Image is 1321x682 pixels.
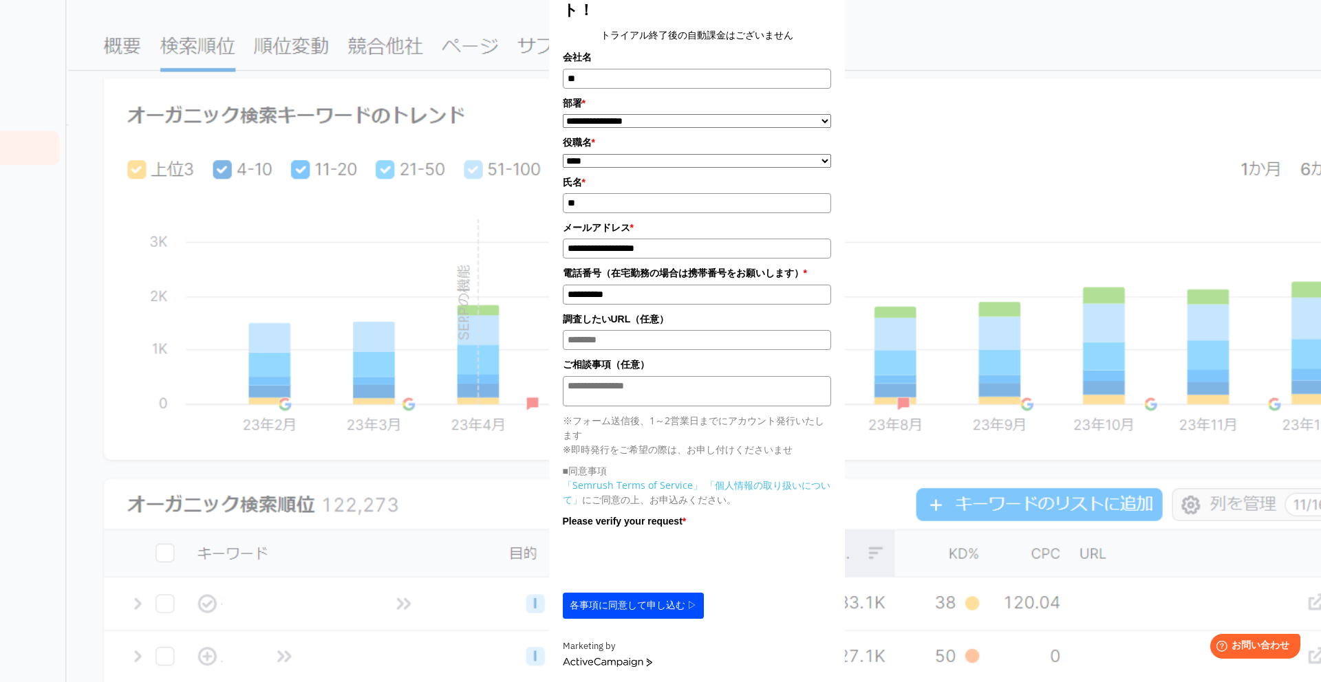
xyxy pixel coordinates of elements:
button: 各事項に同意して申し込む ▷ [563,593,705,619]
label: Please verify your request [563,514,831,529]
label: 部署 [563,96,831,111]
label: メールアドレス [563,220,831,235]
p: ※フォーム送信後、1～2営業日までにアカウント発行いたします ※即時発行をご希望の際は、お申し付けくださいませ [563,413,831,456]
label: 氏名 [563,175,831,190]
label: 調査したいURL（任意） [563,311,831,327]
a: 「個人情報の取り扱いについて」 [563,478,830,506]
p: にご同意の上、お申込みください。 [563,478,831,507]
iframe: reCAPTCHA [563,532,772,586]
div: Marketing by [563,639,831,654]
label: 会社名 [563,49,831,65]
label: 電話番号（在宅勤務の場合は携帯番号をお願いします） [563,265,831,280]
label: ご相談事項（任意） [563,357,831,372]
p: ■同意事項 [563,463,831,478]
center: トライアル終了後の自動課金はございません [563,27,831,43]
iframe: Help widget launcher [1199,628,1306,667]
a: 「Semrush Terms of Service」 [563,478,702,492]
label: 役職名 [563,135,831,150]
